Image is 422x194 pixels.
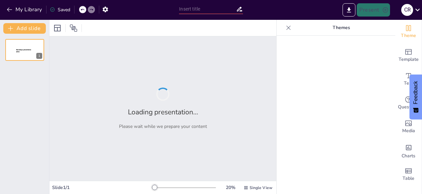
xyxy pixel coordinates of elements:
div: Add ready made slides [395,44,422,67]
span: Questions [398,103,419,111]
h2: Loading presentation... [128,107,198,117]
div: Layout [52,23,63,33]
button: Export to PowerPoint [343,3,355,17]
div: 1 [5,39,44,61]
button: Add slide [3,23,46,34]
span: Table [403,175,414,182]
span: Template [399,56,419,63]
span: Text [404,80,413,87]
input: Insert title [179,4,236,14]
div: Add charts and graphs [395,139,422,163]
div: Add a table [395,163,422,186]
div: Change the overall theme [395,20,422,44]
span: Position [70,24,77,32]
button: Cannot delete last slide [34,41,42,49]
span: Theme [401,32,416,39]
button: C R [401,3,413,17]
div: Saved [50,7,70,13]
div: 1 [36,53,42,59]
p: Themes [294,20,389,36]
span: Sendsteps presentation editor [16,49,31,53]
button: Duplicate Slide [25,41,33,49]
div: Get real-time input from your audience [395,91,422,115]
span: Charts [402,152,415,160]
button: Feedback - Show survey [409,74,422,119]
div: Add text boxes [395,67,422,91]
div: Add images, graphics, shapes or video [395,115,422,139]
div: C R [401,4,413,16]
span: Media [402,127,415,135]
button: Present [357,3,390,17]
span: Single View [250,185,272,190]
div: 20 % [223,184,238,191]
p: Please wait while we prepare your content [119,123,207,130]
span: Feedback [413,81,419,104]
button: My Library [5,4,45,15]
div: Slide 1 / 1 [52,184,153,191]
